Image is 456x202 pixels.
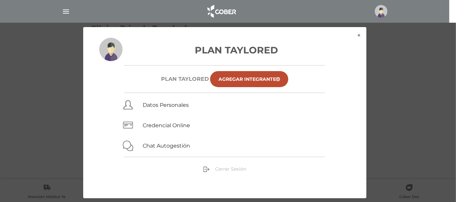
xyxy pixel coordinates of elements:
a: Cerrar Sesión [203,166,246,172]
img: logo_cober_home-white.png [204,3,239,19]
a: Chat Autogestión [143,143,190,149]
h3: Plan Taylored [99,43,350,57]
img: profile-placeholder.svg [99,38,123,61]
img: sign-out.png [203,166,210,173]
img: Cober_menu-lines-white.svg [62,7,70,16]
img: profile-placeholder.svg [375,5,388,18]
h6: Plan TAYLORED [161,76,209,82]
button: × [352,27,366,44]
a: Datos Personales [143,102,189,108]
a: Credencial Online [143,122,190,129]
span: Cerrar Sesión [215,166,246,172]
a: Agregar Integrante [210,71,288,87]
